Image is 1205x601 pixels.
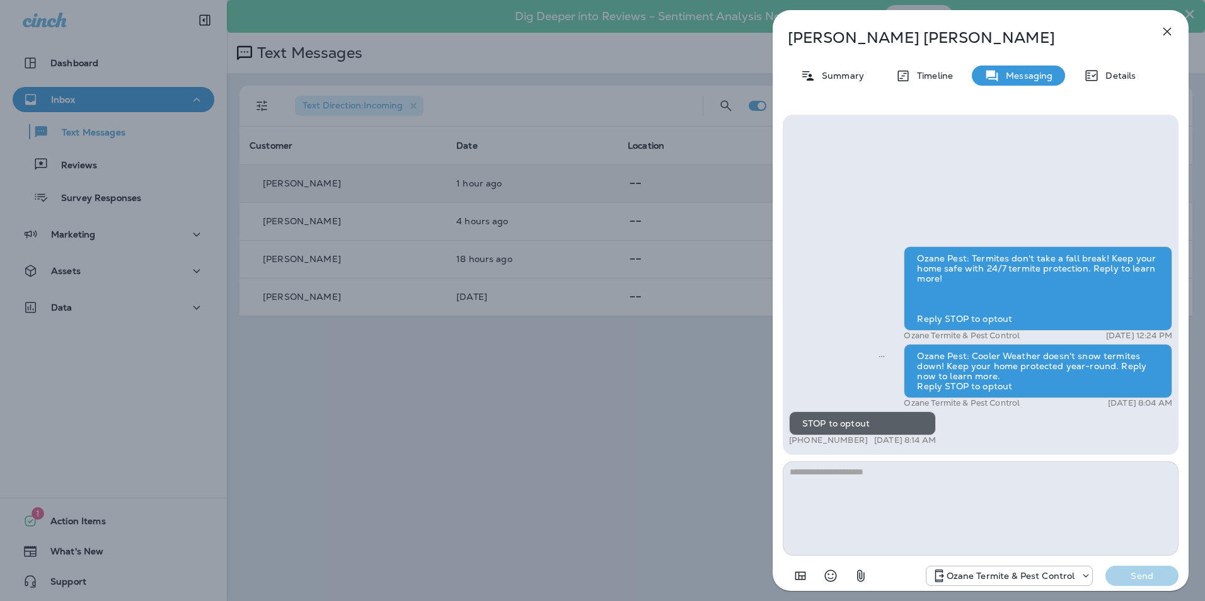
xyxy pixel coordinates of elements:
p: Timeline [911,71,953,81]
div: STOP to optout [789,411,936,435]
p: Summary [816,71,864,81]
div: +1 (732) 702-5770 [926,568,1093,583]
button: Select an emoji [818,563,843,588]
p: [DATE] 12:24 PM [1106,331,1172,341]
p: Ozane Termite & Pest Control [904,398,1020,408]
p: Details [1099,71,1136,81]
span: Sent [879,350,885,361]
p: Messaging [1000,71,1052,81]
p: Ozane Termite & Pest Control [904,331,1020,341]
p: [DATE] 8:04 AM [1108,398,1172,408]
div: Ozane Pest: Termites don't take a fall break! Keep your home safe with 24/7 termite protection. R... [904,246,1172,331]
div: Ozane Pest: Cooler Weather doesn't snow termites down! Keep your home protected year-round. Reply... [904,344,1172,398]
p: [PHONE_NUMBER] [789,435,868,445]
p: Ozane Termite & Pest Control [947,571,1075,581]
button: Add in a premade template [788,563,813,588]
p: [PERSON_NAME] [PERSON_NAME] [788,29,1132,47]
p: [DATE] 8:14 AM [874,435,936,445]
